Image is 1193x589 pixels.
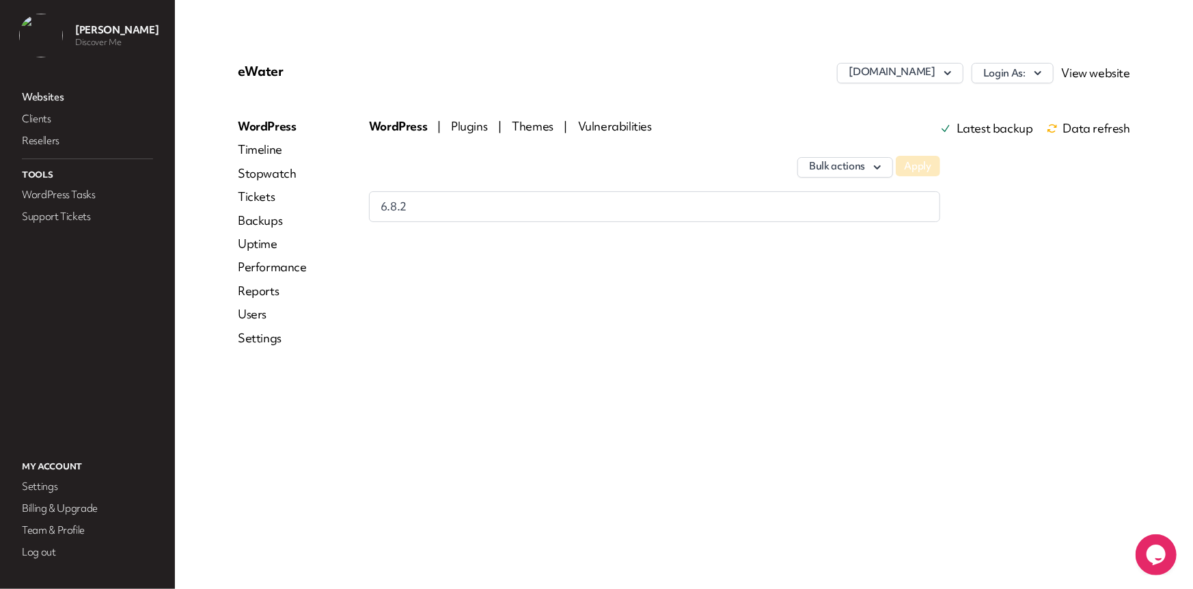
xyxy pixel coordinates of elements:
a: Tickets [238,191,307,203]
a: Settings [238,332,307,344]
a: Websites [19,87,156,107]
p: Tools [19,167,156,182]
a: WordPress Tasks [19,185,156,204]
a: Performance [238,261,307,273]
button: Login As: [972,63,1054,83]
a: Uptime [238,238,307,250]
p: My Account [19,459,156,474]
a: WordPress [238,120,307,133]
a: Support Tickets [19,207,156,226]
button: Apply [896,156,940,176]
a: Clients [19,109,156,128]
a: Billing & Upgrade [19,499,156,518]
span: Themes [512,118,556,134]
span: | [498,118,502,134]
p: Discover Me [75,37,159,48]
span: Data refresh [1047,123,1130,134]
a: Timeline [238,143,307,156]
a: Settings [19,477,156,496]
p: eWater [238,63,535,79]
a: Reports [238,285,307,297]
span: Vulnerabilities [578,118,652,134]
a: Team & Profile [19,521,156,540]
span: 6.8.2 [381,200,407,213]
a: Resellers [19,131,156,150]
span: | [564,118,567,134]
a: Stopwatch [238,167,307,180]
p: [PERSON_NAME] [75,23,159,37]
a: Latest backup [940,123,1033,134]
span: WordPress [369,118,429,134]
a: View website [1062,65,1130,81]
span: Plugins [451,118,490,134]
iframe: chat widget [1136,534,1179,575]
a: Users [238,308,307,320]
a: Backups [238,215,307,227]
button: Bulk actions [797,157,893,178]
span: | [437,118,441,134]
button: [DOMAIN_NAME] [837,63,963,83]
a: Log out [19,543,156,562]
